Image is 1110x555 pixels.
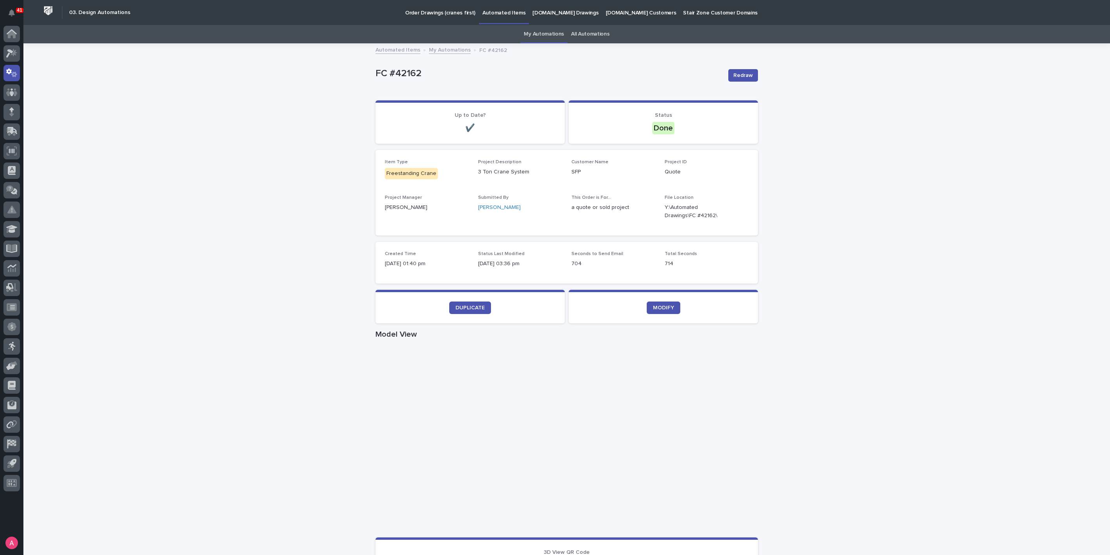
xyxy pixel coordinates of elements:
a: All Automations [571,25,609,43]
: Y:\Automated Drawings\FC #42162\ [665,203,730,220]
span: Submitted By [478,195,509,200]
span: Project ID [665,160,687,164]
span: Seconds to Send Email [571,252,623,256]
div: Notifications41 [10,9,20,22]
img: Workspace Logo [41,4,55,18]
span: Created Time [385,252,416,256]
h2: 03. Design Automations [69,9,130,16]
h1: Model View [375,330,758,339]
p: SFP [571,168,655,176]
p: Quote [665,168,749,176]
span: DUPLICATE [455,305,485,311]
p: a quote or sold project [571,203,655,212]
span: Total Seconds [665,252,697,256]
span: Status Last Modified [478,252,525,256]
span: MODIFY [653,305,674,311]
button: users-avatar [4,535,20,551]
a: MODIFY [647,302,680,314]
span: File Location [665,195,694,200]
span: Up to Date? [455,112,486,118]
span: 3D View QR Code [544,550,590,555]
span: Redraw [733,71,753,79]
a: My Automations [429,45,471,54]
div: Freestanding Crane [385,168,438,179]
p: 714 [665,260,749,268]
span: Project Description [478,160,521,164]
p: [DATE] 03:36 pm [478,260,562,268]
button: Redraw [728,69,758,82]
p: 41 [17,7,22,13]
span: Customer Name [571,160,608,164]
span: Project Manager [385,195,422,200]
a: [PERSON_NAME] [478,203,521,212]
div: Done [652,122,674,134]
a: My Automations [524,25,564,43]
a: Automated Items [375,45,420,54]
p: FC #42162 [375,68,722,79]
a: DUPLICATE [449,302,491,314]
p: ✔️ [385,123,555,133]
p: 3 Ton Crane System [478,168,562,176]
p: [DATE] 01:40 pm [385,260,469,268]
span: This Order is For... [571,195,611,200]
span: Status [655,112,672,118]
iframe: Model View [375,342,758,537]
button: Notifications [4,5,20,21]
p: FC #42162 [479,45,507,54]
p: 704 [571,260,655,268]
p: [PERSON_NAME] [385,203,469,212]
span: Item Type [385,160,408,164]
